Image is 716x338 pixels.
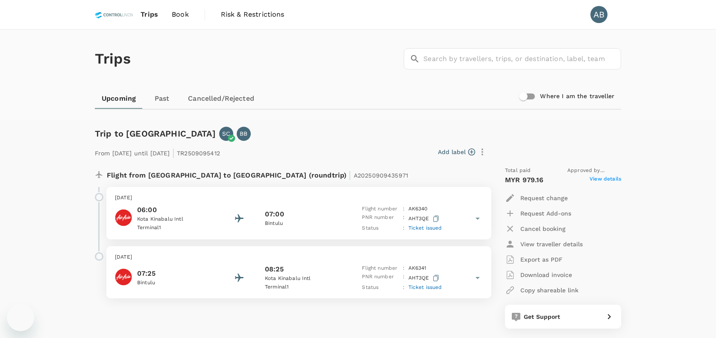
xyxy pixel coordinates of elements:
[362,224,399,233] p: Status
[172,9,189,20] span: Book
[520,209,571,218] p: Request Add-ons
[505,252,563,267] button: Export as PDF
[403,224,405,233] p: :
[265,283,342,291] p: Terminal 1
[408,273,441,283] p: AHT3QE
[143,88,181,109] a: Past
[141,9,158,20] span: Trips
[524,313,560,320] span: Get Support
[265,209,284,219] p: 07:00
[520,224,566,233] p: Cancel booking
[403,283,405,292] p: :
[505,236,583,252] button: View traveller details
[505,283,578,298] button: Copy shareable link
[349,169,351,181] span: |
[520,255,563,264] p: Export as PDF
[403,273,405,283] p: :
[354,172,408,179] span: A20250909435971
[137,268,214,279] p: 07:25
[520,271,572,279] p: Download invoice
[362,205,399,213] p: Flight number
[403,213,405,224] p: :
[115,194,483,202] p: [DATE]
[505,166,531,175] span: Total paid
[567,166,621,175] span: Approved by
[423,48,621,70] input: Search by travellers, trips, or destination, label, team
[115,268,132,286] img: AirAsia
[505,190,568,206] button: Request change
[240,129,247,138] p: BB
[95,144,220,160] p: From [DATE] until [DATE] TR2509095412
[265,274,342,283] p: Kota Kinabalu Intl
[115,209,132,226] img: AirAsia
[590,6,607,23] div: AB
[408,264,427,273] p: AK 6341
[520,194,568,202] p: Request change
[137,205,214,215] p: 06:00
[520,240,583,248] p: View traveller details
[362,283,399,292] p: Status
[95,88,143,109] a: Upcoming
[403,264,405,273] p: :
[265,264,284,274] p: 08:25
[590,175,621,185] span: View details
[408,284,442,290] span: Ticket issued
[520,286,578,294] p: Copy shareable link
[438,148,475,156] button: Add label
[540,92,614,101] h6: Where I am the traveller
[137,279,214,287] p: Bintulu
[222,129,230,138] p: SC
[115,253,483,262] p: [DATE]
[362,213,399,224] p: PNR number
[107,166,408,182] p: Flight from [GEOGRAPHIC_DATA] to [GEOGRAPHIC_DATA] (roundtrip)
[95,5,134,24] img: Control Union Malaysia Sdn. Bhd.
[362,264,399,273] p: Flight number
[408,225,442,231] span: Ticket issued
[7,304,34,331] iframe: Button to launch messaging window
[505,267,572,283] button: Download invoice
[137,224,214,232] p: Terminal 1
[137,215,214,224] p: Kota Kinabalu Intl
[172,147,175,159] span: |
[362,273,399,283] p: PNR number
[505,206,571,221] button: Request Add-ons
[265,219,342,228] p: Bintulu
[408,205,428,213] p: AK 6340
[505,175,544,185] p: MYR 979.16
[505,221,566,236] button: Cancel booking
[403,205,405,213] p: :
[221,9,285,20] span: Risk & Restrictions
[408,213,441,224] p: AHT3QE
[95,127,216,140] h6: Trip to [GEOGRAPHIC_DATA]
[181,88,261,109] a: Cancelled/Rejected
[95,29,131,88] h1: Trips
